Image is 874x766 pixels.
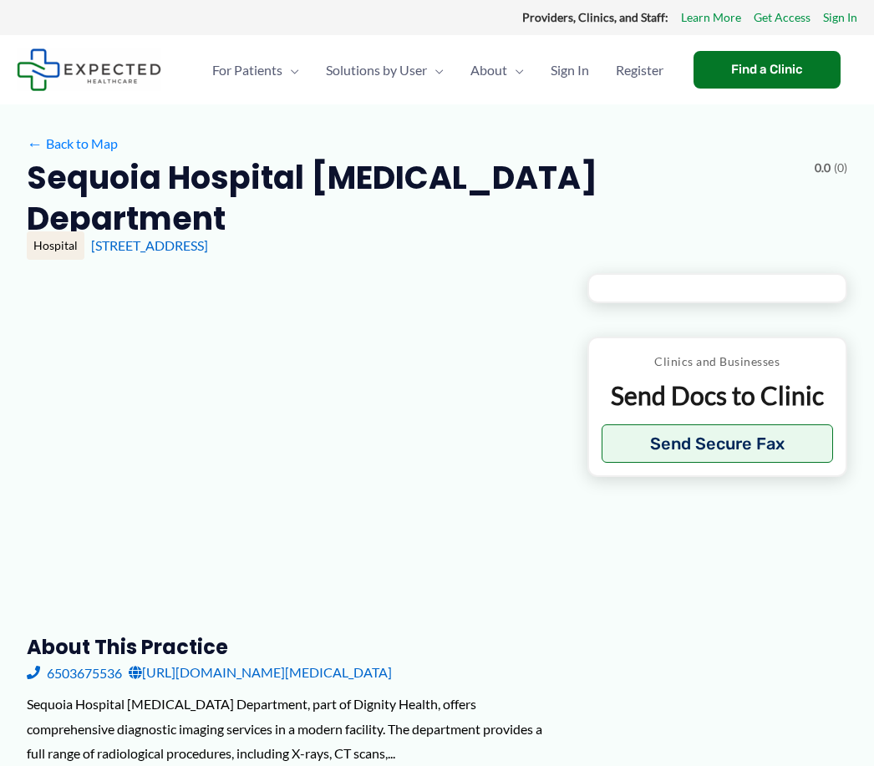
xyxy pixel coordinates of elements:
[602,424,833,463] button: Send Secure Fax
[199,41,677,99] nav: Primary Site Navigation
[754,7,810,28] a: Get Access
[602,351,833,373] p: Clinics and Businesses
[616,41,663,99] span: Register
[129,660,392,685] a: [URL][DOMAIN_NAME][MEDICAL_DATA]
[313,41,457,99] a: Solutions by UserMenu Toggle
[507,41,524,99] span: Menu Toggle
[823,7,857,28] a: Sign In
[681,7,741,28] a: Learn More
[212,41,282,99] span: For Patients
[815,157,831,179] span: 0.0
[470,41,507,99] span: About
[27,135,43,151] span: ←
[27,131,118,156] a: ←Back to Map
[427,41,444,99] span: Menu Toggle
[602,379,833,412] p: Send Docs to Clinic
[522,10,668,24] strong: Providers, Clinics, and Staff:
[27,231,84,260] div: Hospital
[326,41,427,99] span: Solutions by User
[27,634,561,660] h3: About this practice
[17,48,161,91] img: Expected Healthcare Logo - side, dark font, small
[457,41,537,99] a: AboutMenu Toggle
[282,41,299,99] span: Menu Toggle
[91,237,208,253] a: [STREET_ADDRESS]
[27,692,561,766] div: Sequoia Hospital [MEDICAL_DATA] Department, part of Dignity Health, offers comprehensive diagnost...
[199,41,313,99] a: For PatientsMenu Toggle
[27,660,122,685] a: 6503675536
[694,51,841,89] a: Find a Clinic
[551,41,589,99] span: Sign In
[834,157,847,179] span: (0)
[27,157,801,240] h2: Sequoia Hospital [MEDICAL_DATA] Department
[537,41,602,99] a: Sign In
[602,41,677,99] a: Register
